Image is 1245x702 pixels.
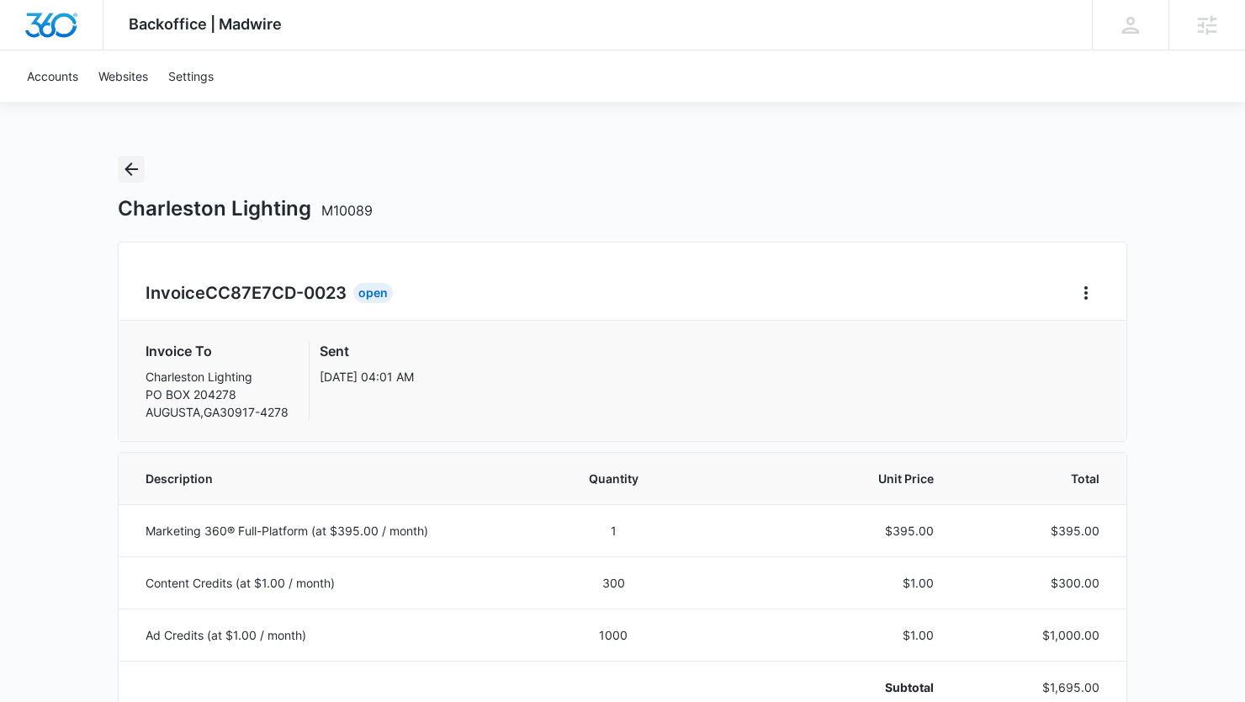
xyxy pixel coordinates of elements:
td: 1000 [539,609,688,661]
h3: Invoice To [146,341,289,361]
td: 1 [539,504,688,556]
button: Back [118,156,145,183]
p: Marketing 360® Full-Platform (at $395.00 / month) [146,522,519,540]
p: $395.00 [974,522,1099,540]
p: Content Credits (at $1.00 / month) [146,574,519,592]
span: Quantity [559,470,668,487]
a: Accounts [17,51,88,102]
p: $1,695.00 [974,678,1099,696]
a: Websites [88,51,158,102]
p: $300.00 [974,574,1099,592]
h1: Charleston Lighting [118,196,373,221]
span: Unit Price [708,470,935,487]
a: Settings [158,51,224,102]
p: $1.00 [708,626,935,644]
p: $1.00 [708,574,935,592]
h3: Sent [320,341,414,361]
span: M10089 [321,202,373,219]
div: Open [353,283,393,303]
p: [DATE] 04:01 AM [320,368,414,386]
span: Description [146,470,519,487]
span: Backoffice | Madwire [129,15,282,33]
p: Charleston Lighting PO BOX 204278 AUGUSTA , GA 30917-4278 [146,368,289,421]
p: $395.00 [708,522,935,540]
td: 300 [539,556,688,609]
span: CC87E7CD-0023 [205,283,347,303]
p: Ad Credits (at $1.00 / month) [146,626,519,644]
span: Total [974,470,1099,487]
button: Home [1073,279,1099,306]
h2: Invoice [146,280,353,306]
p: Subtotal [708,678,935,696]
p: $1,000.00 [974,626,1099,644]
